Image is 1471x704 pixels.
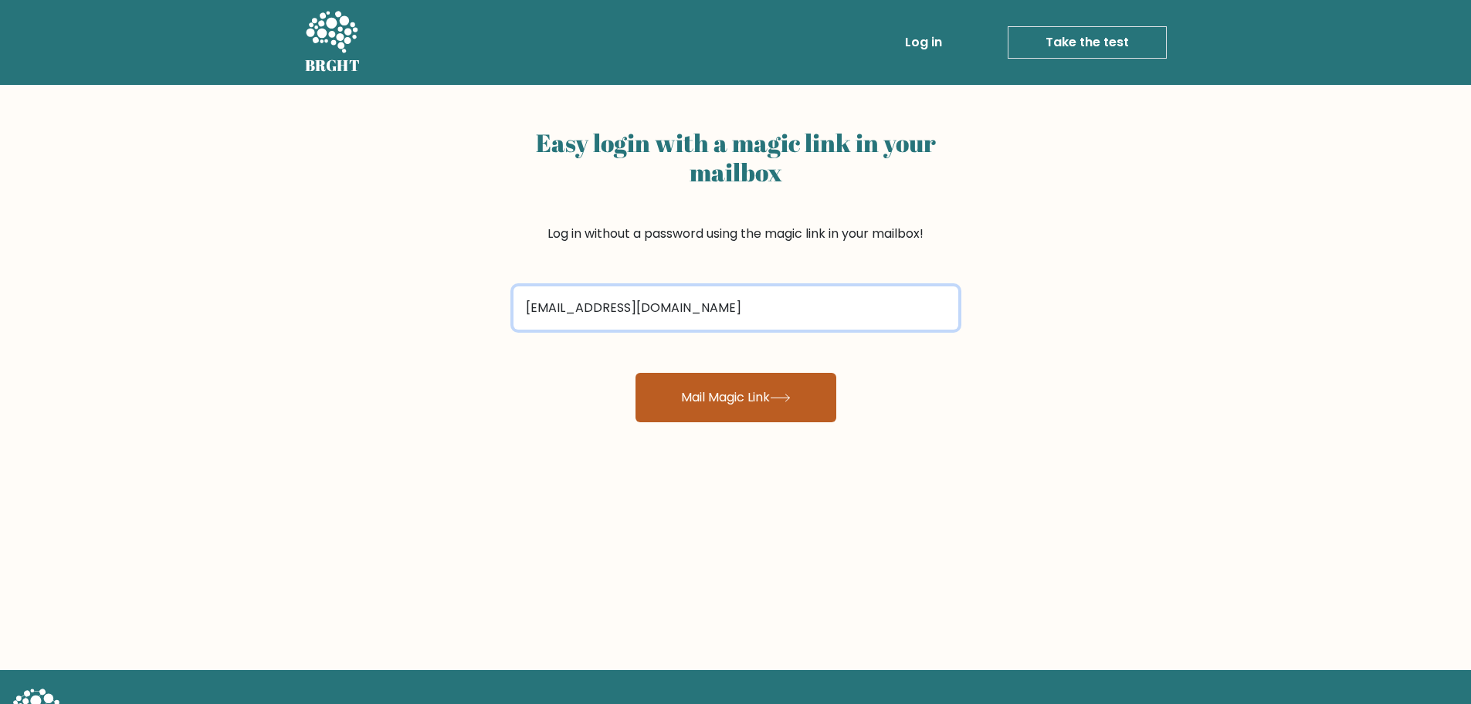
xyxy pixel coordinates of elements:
[513,128,958,188] h2: Easy login with a magic link in your mailbox
[305,56,361,75] h5: BRGHT
[1008,26,1167,59] a: Take the test
[899,27,948,58] a: Log in
[513,122,958,280] div: Log in without a password using the magic link in your mailbox!
[636,373,836,422] button: Mail Magic Link
[513,286,958,330] input: Email
[305,6,361,79] a: BRGHT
